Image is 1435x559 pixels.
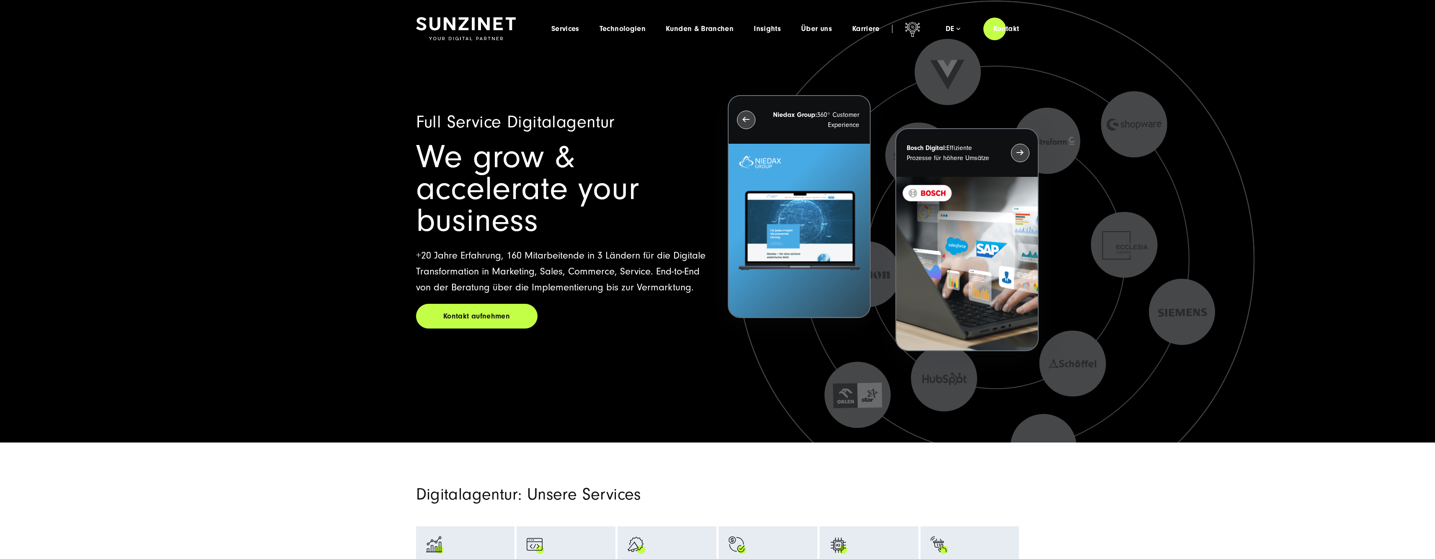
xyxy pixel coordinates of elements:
p: Effiziente Prozesse für höhere Umsätze [907,143,995,163]
img: BOSCH - Kundeprojekt - Digital Transformation Agentur SUNZINET [896,177,1037,351]
a: Services [551,25,579,33]
a: Insights [754,25,781,33]
a: Kontakt [983,17,1029,41]
a: Technologien [600,25,646,33]
button: Bosch Digital:Effiziente Prozesse für höhere Umsätze BOSCH - Kundeprojekt - Digital Transformatio... [895,128,1038,352]
button: Niedax Group:360° Customer Experience Letztes Projekt von Niedax. Ein Laptop auf dem die Niedax W... [728,95,871,318]
a: Kontakt aufnehmen [416,304,538,329]
strong: Bosch Digital: [907,144,946,152]
span: Full Service Digitalagentur [416,112,615,132]
h2: Digitalagentur: Unsere Services [416,484,814,505]
div: de [946,25,960,33]
strong: Niedax Group: [773,111,817,119]
a: Karriere [852,25,880,33]
img: Letztes Projekt von Niedax. Ein Laptop auf dem die Niedax Website geöffnet ist, auf blauem Hinter... [729,144,870,318]
p: +20 Jahre Erfahrung, 160 Mitarbeitende in 3 Ländern für die Digitale Transformation in Marketing,... [416,248,708,295]
img: SUNZINET Full Service Digital Agentur [416,17,516,41]
p: 360° Customer Experience [771,110,859,130]
a: Über uns [801,25,832,33]
h1: We grow & accelerate your business [416,141,708,237]
a: Kunden & Branchen [666,25,734,33]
